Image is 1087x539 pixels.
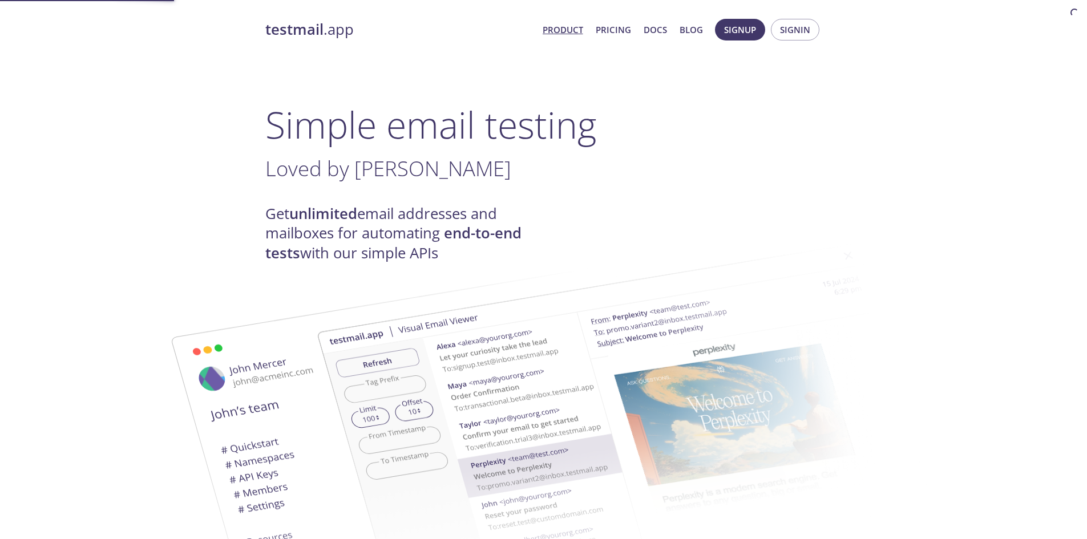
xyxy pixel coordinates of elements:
span: Loved by [PERSON_NAME] [265,154,511,183]
strong: unlimited [289,204,357,224]
span: Signup [724,22,756,37]
span: Signin [780,22,810,37]
button: Signin [771,19,819,40]
button: Signup [715,19,765,40]
strong: testmail [265,19,324,39]
a: Product [543,22,583,37]
a: testmail.app [265,20,534,39]
a: Docs [644,22,667,37]
h1: Simple email testing [265,103,822,147]
h4: Get email addresses and mailboxes for automating with our simple APIs [265,204,544,263]
strong: end-to-end tests [265,223,522,262]
a: Pricing [596,22,631,37]
a: Blog [680,22,703,37]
